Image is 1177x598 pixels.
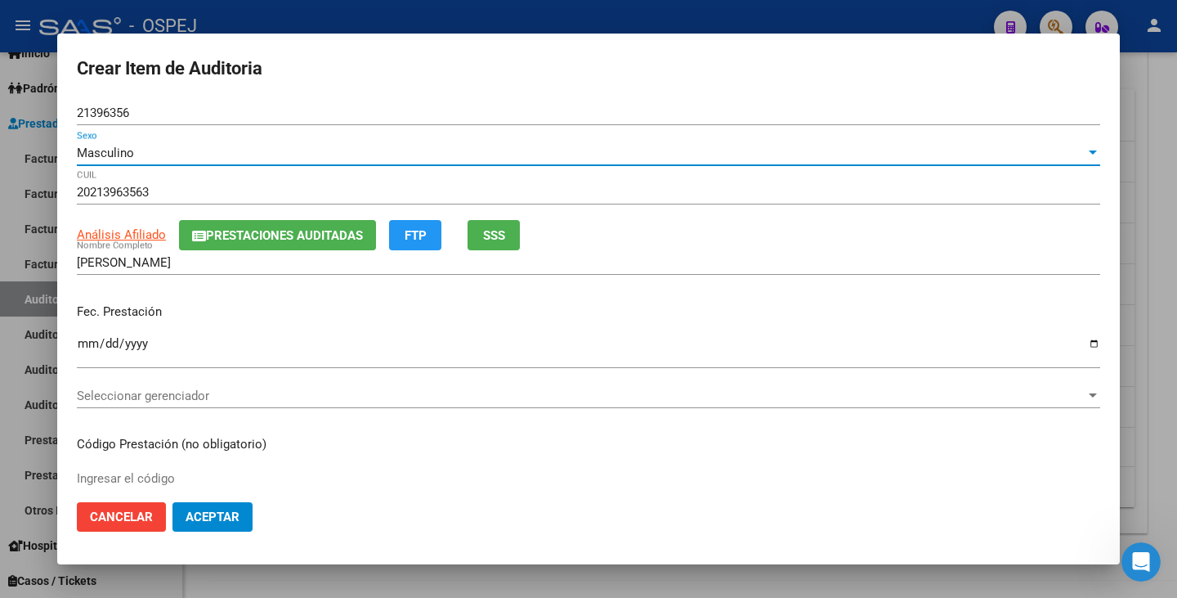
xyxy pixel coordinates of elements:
[1121,542,1161,582] iframe: Intercom live chat
[90,510,153,524] span: Cancelar
[77,389,1085,403] span: Seleccionar gerenciador
[77,53,1100,84] h2: Crear Item de Auditoria
[77,146,134,160] span: Masculino
[389,220,441,250] button: FTP
[483,228,505,243] span: SSS
[172,502,253,532] button: Aceptar
[468,220,520,250] button: SSS
[77,502,166,532] button: Cancelar
[405,228,427,243] span: FTP
[206,228,363,243] span: Prestaciones Auditadas
[77,435,1100,454] p: Código Prestación (no obligatorio)
[77,227,166,242] span: Análisis Afiliado
[186,510,239,524] span: Aceptar
[179,220,376,250] button: Prestaciones Auditadas
[77,303,1100,321] p: Fec. Prestación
